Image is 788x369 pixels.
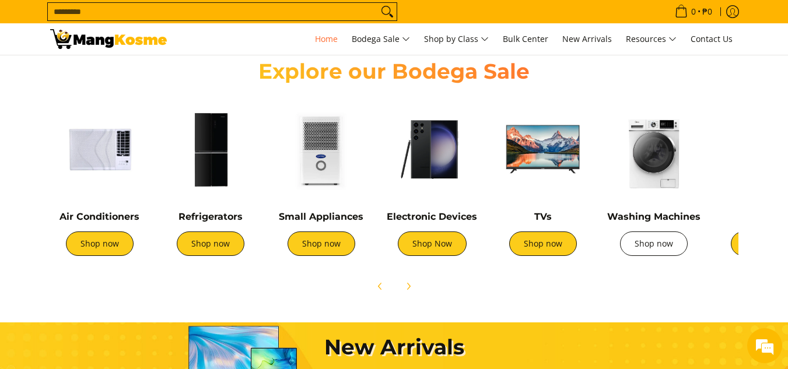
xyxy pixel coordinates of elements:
[604,100,703,199] img: Washing Machines
[534,211,552,222] a: TVs
[225,58,563,85] h2: Explore our Bodega Sale
[178,23,738,55] nav: Main Menu
[272,100,371,199] img: Small Appliances
[383,100,482,199] img: Electronic Devices
[387,211,477,222] a: Electronic Devices
[309,23,344,55] a: Home
[556,23,618,55] a: New Arrivals
[620,23,682,55] a: Resources
[398,231,467,256] a: Shop Now
[161,100,260,199] img: Refrigerators
[50,100,149,199] img: Air Conditioners
[66,231,134,256] a: Shop now
[497,23,554,55] a: Bulk Center
[418,23,495,55] a: Shop by Class
[346,23,416,55] a: Bodega Sale
[279,211,363,222] a: Small Appliances
[59,211,139,222] a: Air Conditioners
[626,32,677,47] span: Resources
[352,32,410,47] span: Bodega Sale
[50,29,167,49] img: Mang Kosme: Your Home Appliances Warehouse Sale Partner!
[288,231,355,256] a: Shop now
[424,32,489,47] span: Shop by Class
[493,100,593,199] img: TVs
[607,211,701,222] a: Washing Machines
[178,211,243,222] a: Refrigerators
[395,273,421,299] button: Next
[367,273,393,299] button: Previous
[562,33,612,44] span: New Arrivals
[689,8,698,16] span: 0
[378,3,397,20] button: Search
[671,5,716,18] span: •
[315,33,338,44] span: Home
[685,23,738,55] a: Contact Us
[691,33,733,44] span: Contact Us
[620,231,688,256] a: Shop now
[177,231,244,256] a: Shop now
[701,8,714,16] span: ₱0
[503,33,548,44] span: Bulk Center
[509,231,577,256] a: Shop now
